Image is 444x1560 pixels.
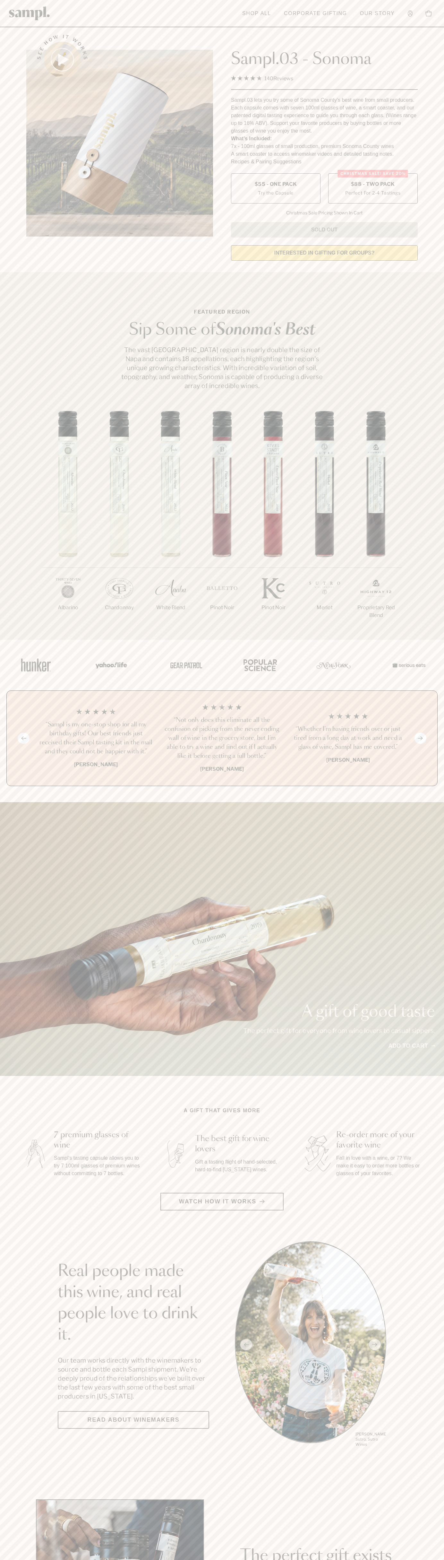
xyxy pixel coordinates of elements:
div: 140Reviews [231,74,293,83]
ul: carousel [235,1241,386,1448]
small: Try the Capsule [258,189,294,196]
a: Our Story [357,6,398,21]
span: Reviews [273,75,293,82]
p: Pinot Noir [248,604,299,611]
div: slide 1 [235,1241,386,1448]
span: $88 - Two Pack [351,181,395,188]
li: 2 / 7 [94,411,145,632]
div: Sampl.03 lets you try some of Sonoma County's best wine from small producers. Each capsule comes ... [231,96,418,135]
img: Artboard_1_c8cd28af-0030-4af1-819c-248e302c7f06_x450.png [17,651,55,679]
a: Corporate Gifting [281,6,350,21]
li: 7 / 7 [350,411,402,640]
p: Fall in love with a wine, or 7? We make it easy to order more bottles or glasses of your favorites. [336,1154,423,1177]
h3: The best gift for wine lovers [195,1134,282,1154]
button: Watch how it works [160,1193,284,1210]
p: White Blend [145,604,196,611]
li: 3 / 7 [145,411,196,632]
img: Artboard_3_0b291449-6e8c-4d07-b2c2-3f3601a19cd1_x450.png [314,651,353,679]
a: interested in gifting for groups? [231,245,418,261]
h2: Real people made this wine, and real people love to drink it. [58,1261,209,1346]
h2: A gift that gives more [184,1107,260,1114]
em: Sonoma's Best [216,322,315,338]
a: Add to cart [388,1042,435,1050]
p: Proprietary Red Blend [350,604,402,619]
button: See how it works [44,42,80,78]
li: 1 / 7 [42,411,94,632]
p: Chardonnay [94,604,145,611]
a: Shop All [239,6,274,21]
p: A gift of good taste [243,1004,435,1020]
strong: What’s Included: [231,136,272,141]
span: 140 [264,75,273,82]
li: Recipes & Pairing Suggestions [231,158,418,166]
img: Artboard_6_04f9a106-072f-468a-bdd7-f11783b05722_x450.png [91,651,130,679]
li: 7x - 100ml glasses of small production, premium Sonoma County wines [231,143,418,150]
b: [PERSON_NAME] [326,757,370,763]
b: [PERSON_NAME] [74,761,118,767]
img: Sampl.03 - Sonoma [26,50,213,237]
img: Artboard_5_7fdae55a-36fd-43f7-8bfd-f74a06a2878e_x450.png [166,651,204,679]
button: Previous slide [18,733,30,744]
button: Next slide [414,733,426,744]
li: 6 / 7 [299,411,350,632]
p: The perfect gift for everyone from wine lovers to casual sippers. [243,1026,435,1035]
li: 3 / 4 [290,704,406,773]
p: Pinot Noir [196,604,248,611]
p: Our team works directly with the winemakers to source and bottle each Sampl shipment. We’re deepl... [58,1356,209,1401]
p: The vast [GEOGRAPHIC_DATA] region is nearly double the size of Napa and contains 18 appellations,... [119,345,325,390]
img: Artboard_4_28b4d326-c26e-48f9-9c80-911f17d6414e_x450.png [240,651,278,679]
h3: Re-order more of your favorite wine [336,1130,423,1150]
a: Read about Winemakers [58,1411,209,1429]
h3: “Not only does this eliminate all the confusion of picking from the never ending wall of wine in ... [164,716,280,761]
img: Sampl logo [9,6,50,20]
h3: 7 premium glasses of wine [54,1130,141,1150]
li: 4 / 7 [196,411,248,632]
img: Artboard_7_5b34974b-f019-449e-91fb-745f8d0877ee_x450.png [389,651,427,679]
p: [PERSON_NAME] Sutro, Sutro Wines [355,1432,386,1447]
p: Gift a tasting flight of hand-selected, hard-to-find [US_STATE] wines. [195,1158,282,1174]
h1: Sampl.03 - Sonoma [231,50,418,69]
span: $55 - One Pack [255,181,297,188]
li: 1 / 4 [38,704,154,773]
li: 2 / 4 [164,704,280,773]
p: Albarino [42,604,94,611]
h3: “Whether I'm having friends over or just tired from a long day at work and need a glass of wine, ... [290,725,406,752]
li: Christmas Sale Pricing Shown In Cart [283,210,366,216]
b: [PERSON_NAME] [200,766,244,772]
li: 5 / 7 [248,411,299,632]
button: Sold Out [231,222,418,238]
p: Sampl's tasting capsule allows you to try 7 100ml glasses of premium wines without committing to ... [54,1154,141,1177]
li: A smart coaster to access winemaker videos and detailed tasting notes. [231,150,418,158]
small: Perfect For 2-4 Tastings [345,189,400,196]
p: Merlot [299,604,350,611]
div: Christmas SALE! Save 20% [338,170,408,178]
h3: “Sampl is my one-stop shop for all my birthday gifts! Our best friends just received their Sampl ... [38,720,154,756]
h2: Sip Some of [119,322,325,338]
p: Featured Region [119,308,325,316]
